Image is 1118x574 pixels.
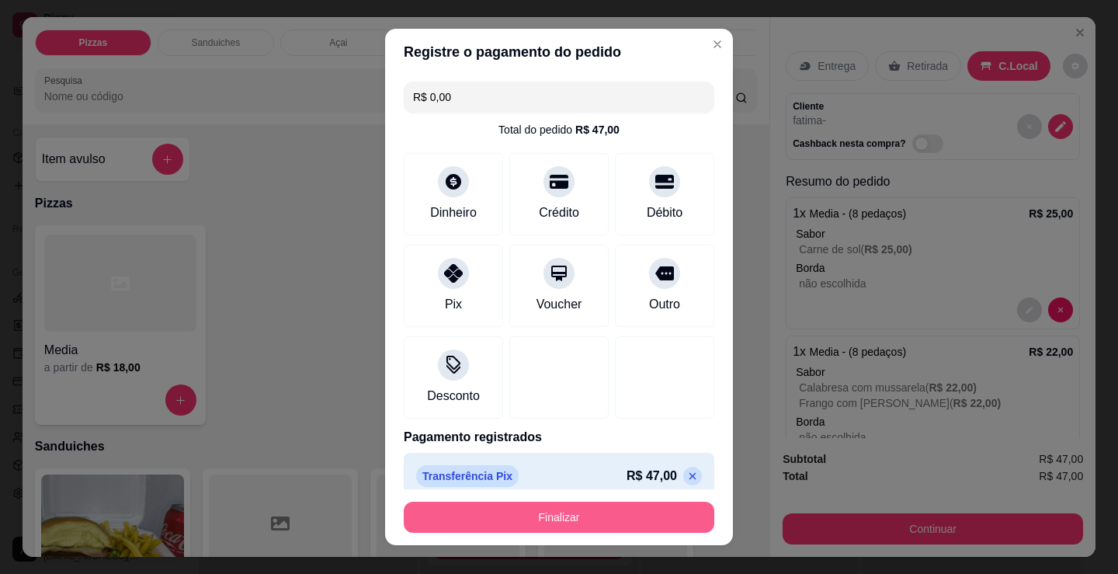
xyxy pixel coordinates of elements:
div: Crédito [539,204,579,222]
div: Outro [649,295,680,314]
div: Voucher [536,295,582,314]
button: Finalizar [404,502,714,533]
p: Transferência Pix [416,465,519,487]
input: Ex.: hambúrguer de cordeiro [413,82,705,113]
div: Pix [445,295,462,314]
div: Débito [647,204,682,222]
header: Registre o pagamento do pedido [385,29,733,75]
p: Pagamento registrados [404,428,714,447]
div: Dinheiro [430,204,477,222]
div: Total do pedido [498,122,620,137]
div: R$ 47,00 [575,122,620,137]
div: Desconto [427,387,480,405]
p: R$ 47,00 [627,467,677,485]
button: Close [705,32,730,57]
